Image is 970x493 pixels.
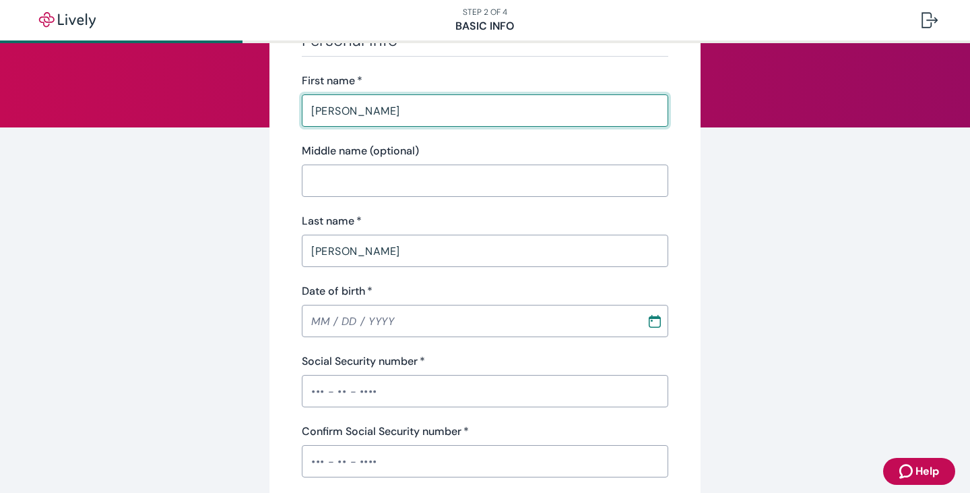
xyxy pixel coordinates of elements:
label: Last name [302,213,362,229]
label: Middle name (optional) [302,143,419,159]
button: Log out [911,4,948,36]
button: Choose date [643,309,667,333]
label: First name [302,73,362,89]
svg: Zendesk support icon [899,463,915,480]
button: Zendesk support iconHelp [883,458,955,485]
svg: Calendar [648,314,661,328]
span: Help [915,463,939,480]
label: Social Security number [302,353,425,370]
input: ••• - •• - •••• [302,378,668,405]
label: Date of birth [302,283,373,299]
img: Lively [30,12,105,28]
input: MM / DD / YYYY [302,308,637,335]
input: ••• - •• - •••• [302,448,668,475]
label: Confirm Social Security number [302,424,469,440]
